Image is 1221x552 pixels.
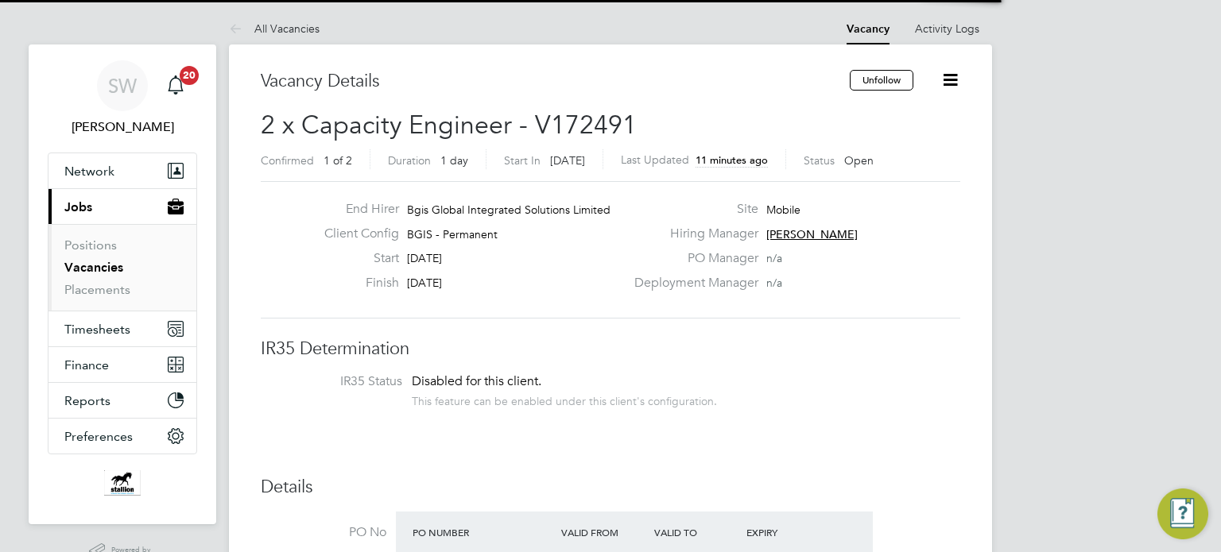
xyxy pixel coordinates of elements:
label: PO No [261,524,386,541]
span: SW [108,75,137,96]
button: Engage Resource Center [1157,488,1208,539]
div: This feature can be enabled under this client's configuration. [412,390,717,408]
a: 20 [160,60,192,111]
label: Hiring Manager [625,226,758,242]
span: 1 day [440,153,468,168]
button: Reports [48,383,196,418]
label: Client Config [312,226,399,242]
label: Deployment Manager [625,275,758,291]
span: 1 of 2 [324,153,352,168]
div: PO Number [409,518,557,546]
label: Finish [312,275,399,291]
a: All Vacancies [229,21,320,36]
span: [DATE] [550,153,585,168]
span: Reports [64,393,110,408]
span: Timesheets [64,322,130,337]
img: stallionrecruitment-logo-retina.png [104,470,141,496]
span: 20 [180,66,199,85]
span: [DATE] [407,251,442,265]
span: n/a [766,276,782,290]
a: Go to home page [48,470,197,496]
nav: Main navigation [29,44,216,524]
label: Site [625,201,758,218]
div: Expiry [742,518,835,546]
button: Timesheets [48,311,196,346]
a: Positions [64,237,117,253]
span: Disabled for this client. [412,373,541,389]
label: Status [804,153,835,168]
span: Steve West [48,118,197,137]
button: Network [48,153,196,188]
span: Network [64,164,114,179]
a: Activity Logs [915,21,979,36]
h3: Vacancy Details [261,70,850,93]
span: Mobile [766,203,800,217]
a: SW[PERSON_NAME] [48,60,197,137]
span: 11 minutes ago [696,153,768,167]
label: Last Updated [621,152,689,167]
span: Bgis Global Integrated Solutions Limited [407,203,610,217]
a: Placements [64,282,130,297]
span: Preferences [64,429,133,444]
div: Valid From [557,518,650,546]
button: Finance [48,347,196,382]
label: PO Manager [625,250,758,267]
span: 2 x Capacity Engineer - V172491 [261,110,637,141]
span: BGIS - Permanent [407,227,498,241]
button: Unfollow [850,70,913,91]
span: Finance [64,357,109,373]
a: Vacancy [847,22,890,36]
span: n/a [766,251,782,265]
div: Valid To [650,518,743,546]
button: Preferences [48,419,196,454]
span: Jobs [64,199,92,214]
label: Confirmed [261,153,314,168]
h3: Details [261,476,960,499]
span: [PERSON_NAME] [766,227,858,241]
label: End Hirer [312,201,399,218]
span: [DATE] [407,276,442,290]
label: Duration [388,153,431,168]
h3: IR35 Determination [261,338,960,361]
div: Jobs [48,224,196,311]
button: Jobs [48,189,196,224]
label: IR35 Status [277,373,402,390]
span: Open [844,153,874,168]
a: Vacancies [64,260,123,275]
label: Start In [504,153,541,168]
label: Start [312,250,399,267]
